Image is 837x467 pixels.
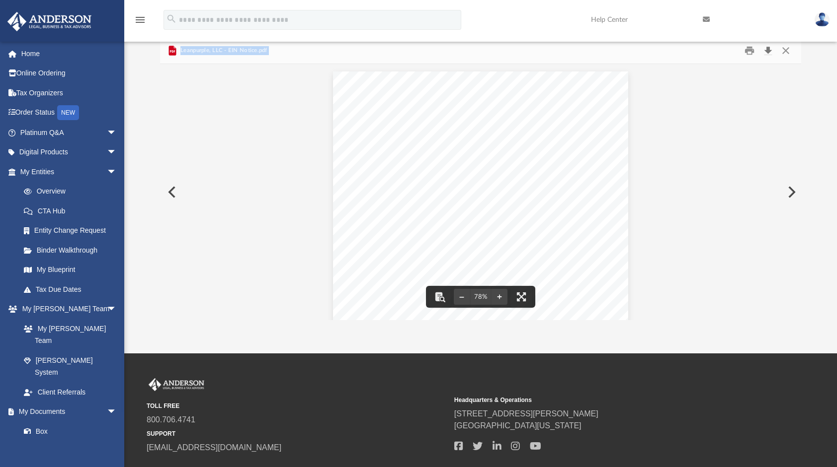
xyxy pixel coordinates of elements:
a: My [PERSON_NAME] Team [14,319,122,350]
button: Print [740,43,759,59]
span: arrow_drop_down [107,123,127,143]
a: [STREET_ADDRESS][PERSON_NAME] [454,409,598,418]
button: Zoom out [454,286,470,308]
a: My Entitiesarrow_drop_down [7,162,132,182]
div: Page 1 [333,64,628,333]
span: arrow_drop_down [107,402,127,422]
button: Close [777,43,795,59]
button: Toggle findbar [429,286,451,308]
a: Platinum Q&Aarrow_drop_down [7,123,132,142]
button: Next File [780,178,802,206]
i: search [166,13,177,24]
span: arrow_drop_down [107,299,127,320]
div: File preview [160,64,802,320]
a: My [PERSON_NAME] Teamarrow_drop_down [7,299,127,319]
a: My Documentsarrow_drop_down [7,402,127,422]
i: menu [134,14,146,26]
a: 800.706.4741 [147,415,195,424]
a: Overview [14,182,132,201]
small: TOLL FREE [147,401,447,410]
button: Zoom in [492,286,507,308]
a: Tax Due Dates [14,279,132,299]
a: [GEOGRAPHIC_DATA][US_STATE] [454,421,582,430]
img: User Pic [815,12,830,27]
a: Binder Walkthrough [14,240,132,260]
a: Tax Organizers [7,83,132,103]
img: Anderson Advisors Platinum Portal [4,12,94,31]
small: SUPPORT [147,429,447,438]
a: Online Ordering [7,64,132,83]
a: Client Referrals [14,382,127,402]
button: Download [759,43,777,59]
a: [PERSON_NAME] System [14,350,127,382]
a: Order StatusNEW [7,103,132,123]
span: arrow_drop_down [107,142,127,163]
a: Entity Change Request [14,221,132,241]
div: Document Viewer [160,64,802,320]
div: Preview [160,38,802,320]
div: NEW [57,105,79,120]
small: Headquarters & Operations [454,396,755,404]
a: Home [7,44,132,64]
a: Box [14,421,122,441]
a: menu [134,19,146,26]
a: My Blueprint [14,260,127,280]
button: Previous File [160,178,182,206]
button: Enter fullscreen [510,286,532,308]
span: arrow_drop_down [107,162,127,182]
a: [EMAIL_ADDRESS][DOMAIN_NAME] [147,443,281,452]
img: Anderson Advisors Platinum Portal [147,378,206,391]
span: Leanpurple, LLC - EIN Notice.pdf [178,46,267,55]
div: Current zoom level [470,294,492,300]
a: CTA Hub [14,201,132,221]
a: Digital Productsarrow_drop_down [7,142,132,162]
